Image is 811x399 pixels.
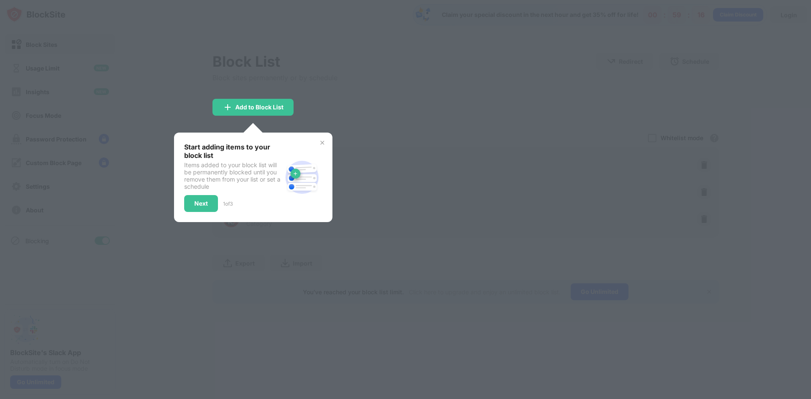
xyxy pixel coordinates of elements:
div: Add to Block List [235,104,283,111]
div: Items added to your block list will be permanently blocked until you remove them from your list o... [184,161,282,190]
div: 1 of 3 [223,201,233,207]
img: x-button.svg [319,139,326,146]
div: Start adding items to your block list [184,143,282,160]
img: block-site.svg [282,157,322,198]
div: Next [194,200,208,207]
